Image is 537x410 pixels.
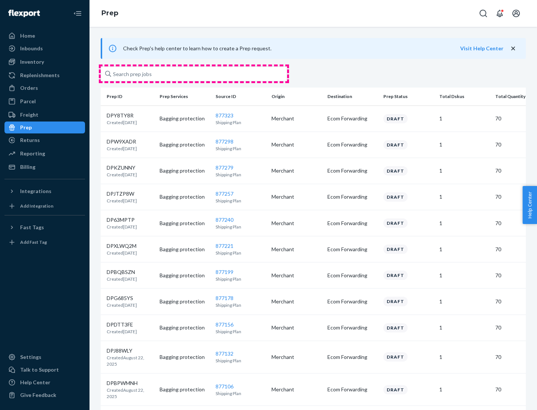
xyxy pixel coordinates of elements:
p: Ecom Forwarding [327,298,377,305]
p: Created [DATE] [107,250,137,256]
div: Returns [20,136,40,144]
p: DPJTZP8W [107,190,137,198]
p: Bagging protection [160,141,210,148]
p: Ecom Forwarding [327,386,377,393]
input: Search prep jobs [101,66,287,81]
div: Talk to Support [20,366,59,373]
div: Inventory [20,58,44,66]
div: Draft [383,245,408,254]
a: 877132 [216,350,233,357]
th: Destination [324,88,380,105]
div: Reporting [20,150,45,157]
p: DPW9XADR [107,138,137,145]
button: Visit Help Center [460,45,503,52]
p: 1 [439,193,489,201]
p: 1 [439,353,489,361]
p: DPY8TY8R [107,112,137,119]
div: Freight [20,111,38,119]
p: Created [DATE] [107,302,137,308]
button: Give Feedback [4,389,85,401]
p: Created [DATE] [107,119,137,126]
p: Shipping Plan [216,171,266,178]
p: Merchant [271,324,321,331]
p: Shipping Plan [216,357,266,364]
div: Give Feedback [20,391,56,399]
button: Open Search Box [476,6,491,21]
th: Origin [268,88,324,105]
a: 877298 [216,138,233,145]
a: Prep [101,9,118,17]
th: Prep ID [101,88,157,105]
div: Draft [383,218,408,228]
p: Ecom Forwarding [327,141,377,148]
a: Inbounds [4,42,85,54]
div: Draft [383,385,408,394]
p: 1 [439,386,489,393]
p: Bagging protection [160,386,210,393]
a: 877221 [216,243,233,249]
button: Integrations [4,185,85,197]
p: Bagging protection [160,220,210,227]
div: Draft [383,166,408,176]
th: Source ID [213,88,268,105]
button: Close Navigation [70,6,85,21]
a: Add Fast Tag [4,236,85,248]
div: Draft [383,323,408,332]
div: Draft [383,352,408,362]
div: Draft [383,271,408,280]
a: Freight [4,109,85,121]
p: Created August 22, 2025 [107,354,154,367]
p: Ecom Forwarding [327,193,377,201]
button: close [509,45,517,53]
a: Prep [4,122,85,133]
div: Prep [20,124,32,131]
p: Ecom Forwarding [327,353,377,361]
a: 877178 [216,295,233,301]
div: Settings [20,353,41,361]
div: Replenishments [20,72,60,79]
div: Add Integration [20,203,53,209]
p: DPBPWMNH [107,379,154,387]
a: 877257 [216,190,233,197]
p: Merchant [271,193,321,201]
p: 1 [439,272,489,279]
a: 877199 [216,269,233,275]
p: Created [DATE] [107,224,137,230]
div: Parcel [20,98,36,105]
p: Merchant [271,115,321,122]
p: Shipping Plan [216,145,266,152]
p: Bagging protection [160,115,210,122]
p: DPDTT3FE [107,321,137,328]
span: Check Prep's help center to learn how to create a Prep request. [123,45,271,51]
p: Ecom Forwarding [327,324,377,331]
div: Integrations [20,187,51,195]
p: 1 [439,324,489,331]
p: Shipping Plan [216,390,266,397]
p: Shipping Plan [216,198,266,204]
p: Merchant [271,167,321,174]
a: Talk to Support [4,364,85,376]
p: Bagging protection [160,298,210,305]
p: Merchant [271,141,321,148]
p: Created August 22, 2025 [107,387,154,400]
div: Draft [383,297,408,306]
img: Flexport logo [8,10,40,17]
div: Add Fast Tag [20,239,47,245]
button: Open account menu [509,6,524,21]
a: Settings [4,351,85,363]
p: Shipping Plan [216,119,266,126]
a: Add Integration [4,200,85,212]
p: 1 [439,141,489,148]
a: Reporting [4,148,85,160]
button: Open notifications [492,6,507,21]
p: Merchant [271,298,321,305]
p: Created [DATE] [107,328,137,335]
p: Ecom Forwarding [327,167,377,174]
p: DP63MPTP [107,216,137,224]
th: Total Dskus [436,88,492,105]
p: Bagging protection [160,246,210,253]
a: Replenishments [4,69,85,81]
a: Orders [4,82,85,94]
p: Bagging protection [160,324,210,331]
a: Home [4,30,85,42]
